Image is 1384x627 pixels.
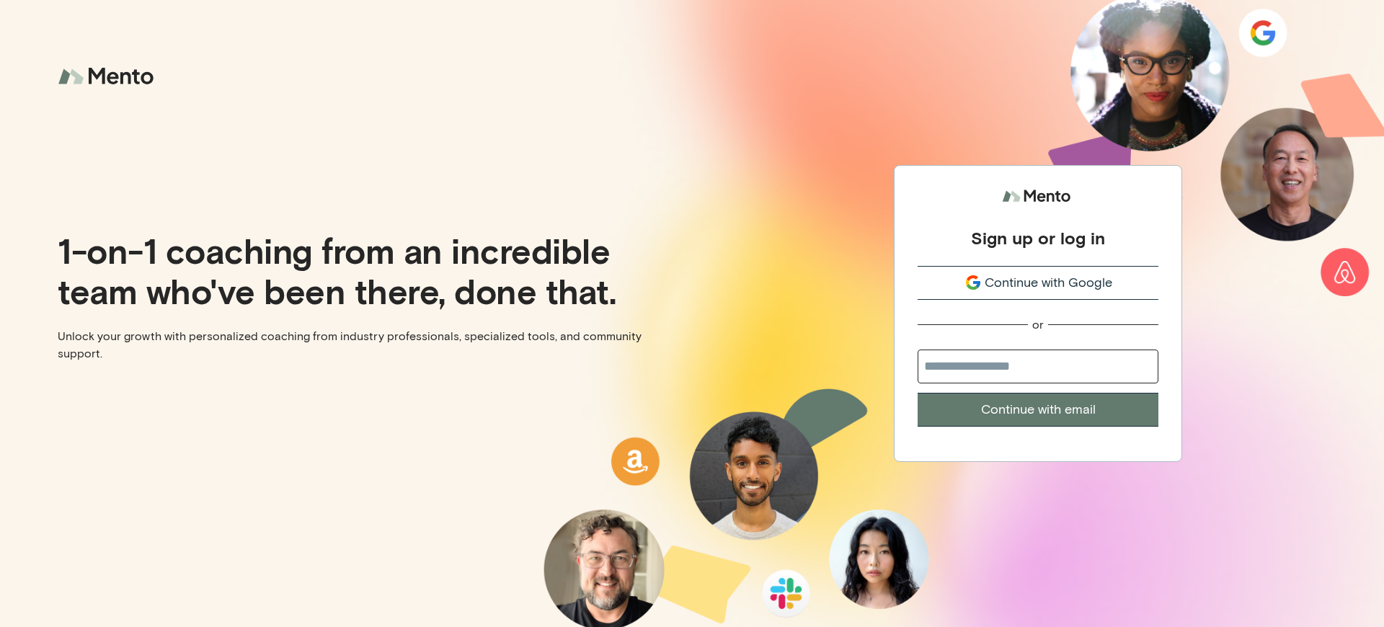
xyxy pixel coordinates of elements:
[58,58,159,96] img: logo
[985,273,1112,293] span: Continue with Google
[58,328,680,363] p: Unlock your growth with personalized coaching from industry professionals, specialized tools, and...
[918,266,1158,300] button: Continue with Google
[1032,317,1044,332] div: or
[918,393,1158,427] button: Continue with email
[1002,183,1074,210] img: logo.svg
[58,230,680,311] p: 1-on-1 coaching from an incredible team who've been there, done that.
[971,227,1105,249] div: Sign up or log in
